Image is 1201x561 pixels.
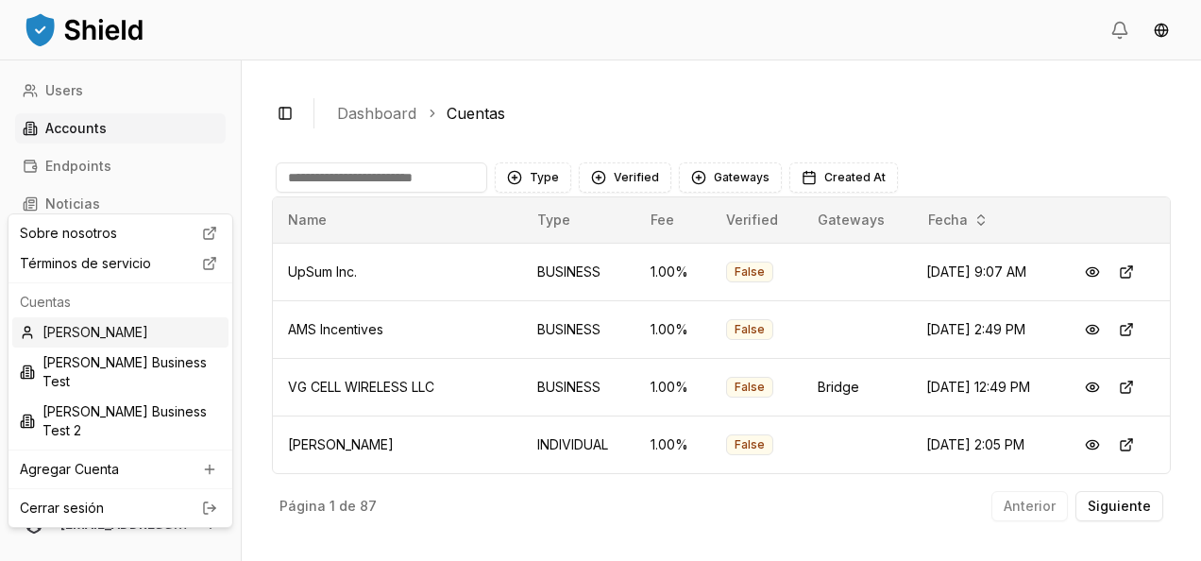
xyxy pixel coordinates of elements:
div: [PERSON_NAME] Business Test 2 [12,397,228,446]
div: [PERSON_NAME] [12,317,228,348]
a: Sobre nosotros [12,218,228,248]
p: Cuentas [20,293,221,312]
a: Términos de servicio [12,248,228,279]
div: [PERSON_NAME] Business Test [12,348,228,397]
a: Cerrar sesión [20,499,221,518]
a: Agregar Cuenta [12,454,228,484]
